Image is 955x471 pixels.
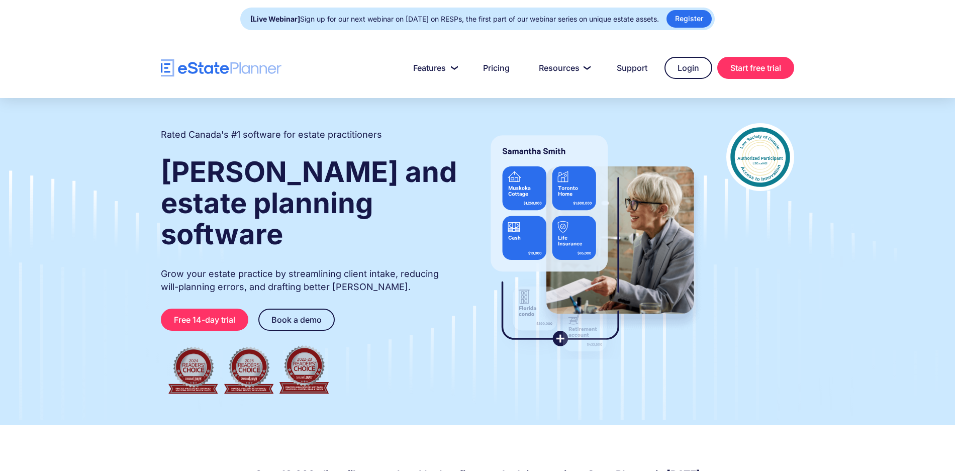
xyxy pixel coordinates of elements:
[250,12,659,26] div: Sign up for our next webinar on [DATE] on RESPs, the first part of our webinar series on unique e...
[401,58,466,78] a: Features
[479,123,706,359] img: estate planner showing wills to their clients, using eState Planner, a leading estate planning so...
[471,58,522,78] a: Pricing
[161,59,281,77] a: home
[527,58,600,78] a: Resources
[161,267,458,294] p: Grow your estate practice by streamlining client intake, reducing will-planning errors, and draft...
[717,57,794,79] a: Start free trial
[258,309,335,331] a: Book a demo
[250,15,300,23] strong: [Live Webinar]
[161,309,248,331] a: Free 14-day trial
[161,128,382,141] h2: Rated Canada's #1 software for estate practitioners
[605,58,659,78] a: Support
[666,10,712,28] a: Register
[161,155,457,251] strong: [PERSON_NAME] and estate planning software
[664,57,712,79] a: Login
